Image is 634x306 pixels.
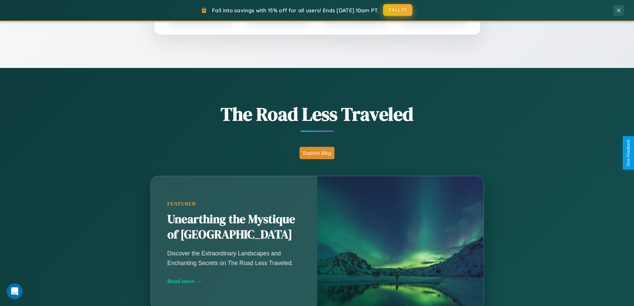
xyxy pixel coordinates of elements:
[383,4,412,16] button: FALL15
[117,101,517,127] h1: The Road Less Traveled
[167,212,301,242] h2: Unearthing the Mystique of [GEOGRAPHIC_DATA]
[167,249,301,267] p: Discover the Extraordinary Landscapes and Enchanting Secrets on The Road Less Traveled.
[167,201,301,207] div: Featured
[300,147,334,159] button: Explore Blog
[626,140,631,166] div: Give Feedback
[212,7,379,14] span: Fall into savings with 15% off for all users! Ends [DATE] 10am PT.
[7,283,23,299] iframe: Intercom live chat
[167,278,301,285] div: Read more →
